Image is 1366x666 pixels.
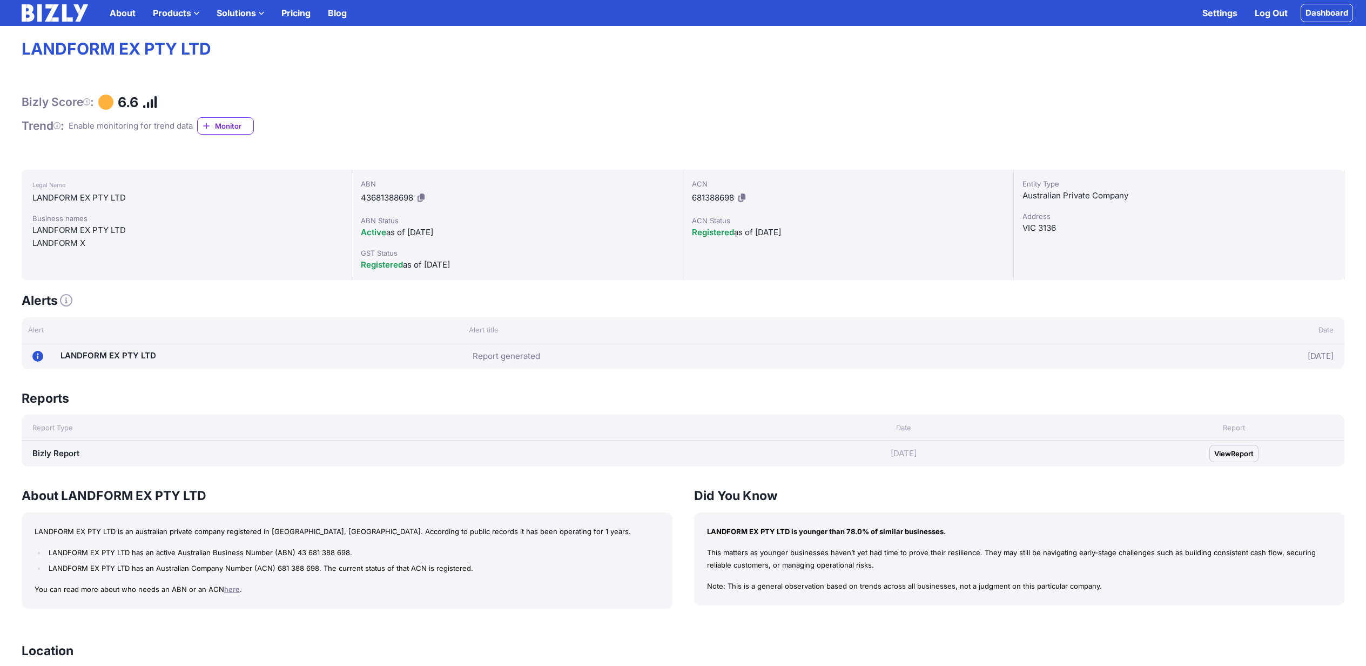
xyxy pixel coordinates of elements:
[60,350,156,361] a: LANDFORM EX PTY LTD
[692,226,1005,239] div: as of [DATE]
[473,350,540,363] a: Report generated
[22,95,94,109] h1: Bizly Score :
[273,2,319,24] a: Pricing
[197,117,254,135] a: Monitor
[224,585,240,594] a: here
[1022,211,1335,222] div: Address
[101,2,144,24] a: About
[361,259,403,270] span: Registered
[32,213,341,224] div: Business names
[319,2,355,24] a: Blog
[1022,189,1335,202] div: Australian Private Company
[462,324,1124,335] div: Alert title
[361,226,674,239] div: as of [DATE]
[1209,445,1259,462] a: View Report
[692,192,734,203] span: 681388698
[707,580,1332,592] p: Note: This is a general observation based on trends across all businesses, not a judgment on this...
[22,643,73,659] h3: Location
[215,121,253,131] span: Monitor
[32,237,341,250] div: LANDFORM X
[1124,422,1344,433] div: Report
[1117,348,1334,365] div: [DATE]
[361,178,674,189] div: ABN
[46,562,659,575] li: LANDFORM EX PTY LTD has an Australian Company Number (ACN) 681 388 698. The current status of tha...
[361,192,413,203] span: 43681388698
[361,227,386,237] span: Active
[32,178,341,191] div: Legal Name
[22,422,683,433] div: Report Type
[22,324,462,335] div: Alert
[1301,4,1353,22] a: Dashboard
[22,488,672,504] h3: About LANDFORM EX PTY LTD
[1246,2,1296,24] a: Log Out
[683,422,1124,433] div: Date
[1022,178,1335,189] div: Entity Type
[35,583,660,596] p: You can read more about who needs an ABN or an ACN .
[144,2,208,24] label: Products
[692,178,1005,189] div: ACN
[22,293,72,309] h3: Alerts
[32,191,341,204] div: LANDFORM EX PTY LTD
[118,94,138,111] h1: 6.6
[361,215,674,226] div: ABN Status
[1214,448,1231,459] span: View
[1194,2,1246,24] a: Settings
[46,547,659,559] li: LANDFORM EX PTY LTD has an active Australian Business Number (ABN) 43 681 388 698.
[22,119,64,132] span: Trend :
[32,448,79,458] a: Bizly Report
[1231,448,1254,459] span: Report
[361,258,674,271] div: as of [DATE]
[22,39,1344,59] h1: LANDFORM EX PTY LTD
[361,248,674,258] div: GST Status
[692,227,734,237] span: Registered
[32,224,341,237] div: LANDFORM EX PTY LTD
[69,119,193,132] div: Enable monitoring for trend data
[35,525,660,538] p: LANDFORM EX PTY LTD is an australian private company registered in [GEOGRAPHIC_DATA], [GEOGRAPHIC...
[694,488,1345,504] h3: Did You Know
[692,215,1005,226] div: ACN Status
[1022,222,1335,235] div: VIC 3136
[707,547,1332,571] p: This matters as younger businesses haven’t yet had time to prove their resilience. They may still...
[22,391,69,407] h3: Reports
[707,525,1332,538] p: LANDFORM EX PTY LTD is younger than 78.0% of similar businesses.
[208,2,273,24] label: Solutions
[683,447,1124,460] div: [DATE]
[1124,324,1344,335] div: Date
[22,4,88,22] img: bizly_logo_white.svg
